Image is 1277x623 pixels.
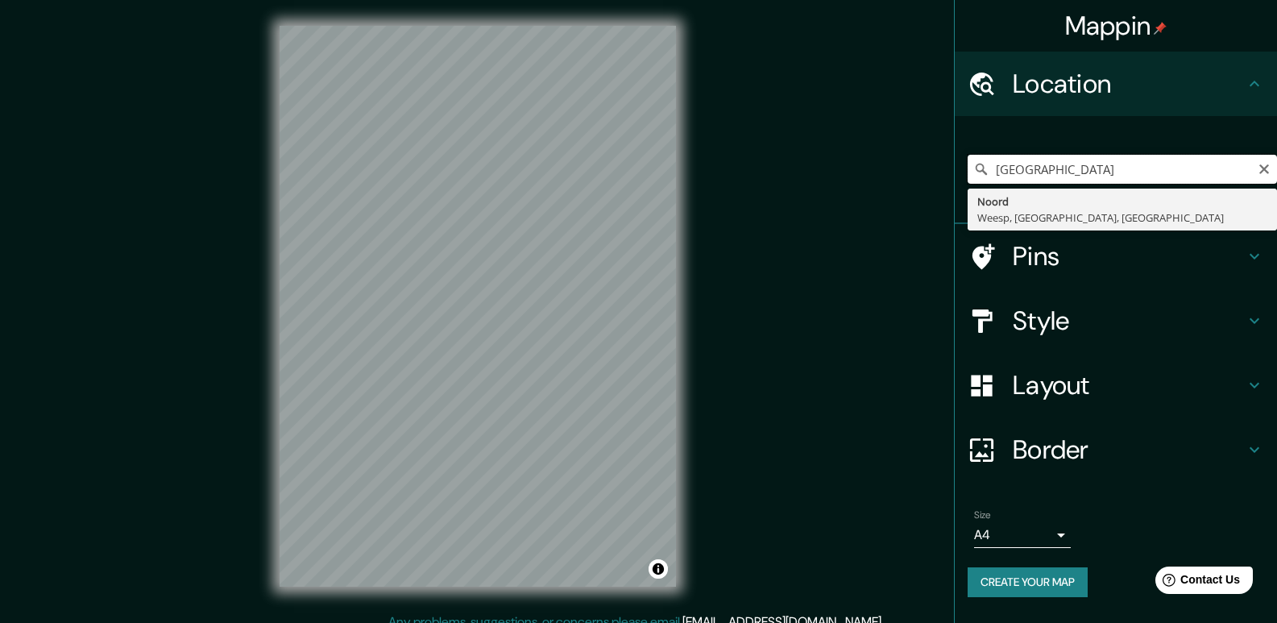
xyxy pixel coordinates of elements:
div: Noord [977,193,1267,210]
h4: Location [1013,68,1245,100]
canvas: Map [280,26,676,587]
label: Size [974,509,991,522]
div: Pins [955,224,1277,289]
div: Weesp, [GEOGRAPHIC_DATA], [GEOGRAPHIC_DATA] [977,210,1267,226]
button: Toggle attribution [649,559,668,579]
h4: Pins [1013,240,1245,272]
h4: Style [1013,305,1245,337]
input: Pick your city or area [968,155,1277,184]
div: A4 [974,522,1071,548]
h4: Mappin [1065,10,1167,42]
div: Location [955,52,1277,116]
h4: Border [1013,434,1245,466]
div: Style [955,289,1277,353]
div: Border [955,417,1277,482]
button: Clear [1258,160,1271,176]
button: Create your map [968,567,1088,597]
h4: Layout [1013,369,1245,401]
img: pin-icon.png [1154,22,1167,35]
div: Layout [955,353,1277,417]
iframe: Help widget launcher [1134,560,1259,605]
